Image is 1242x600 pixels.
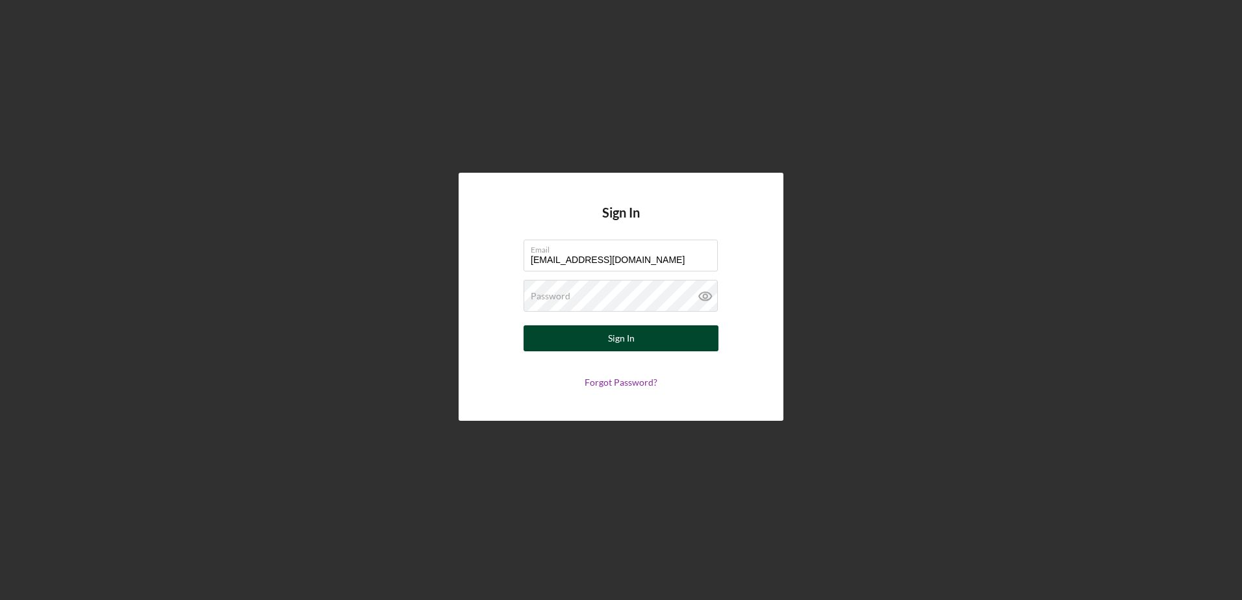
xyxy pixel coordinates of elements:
[602,205,640,240] h4: Sign In
[524,325,718,351] button: Sign In
[608,325,635,351] div: Sign In
[531,291,570,301] label: Password
[531,240,718,255] label: Email
[585,377,657,388] a: Forgot Password?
